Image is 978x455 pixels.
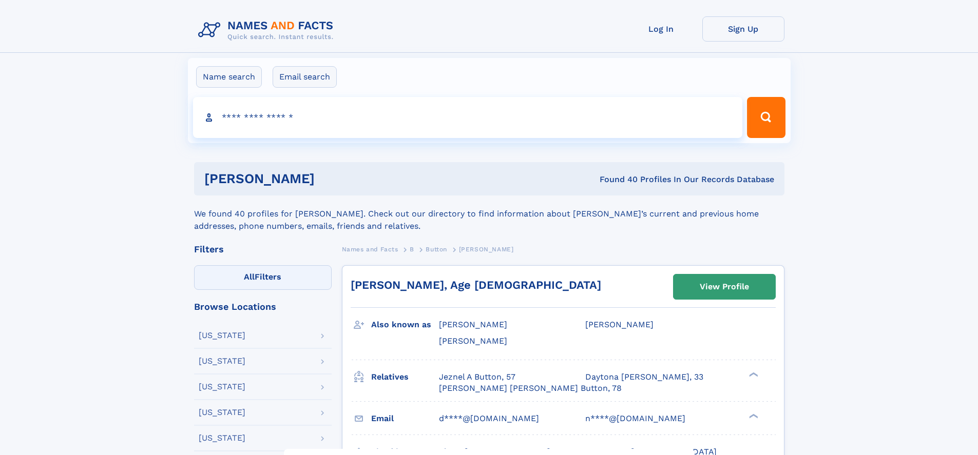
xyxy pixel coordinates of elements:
[371,368,439,386] h3: Relatives
[674,274,775,299] a: View Profile
[746,412,759,419] div: ❯
[193,97,743,138] input: search input
[194,16,342,44] img: Logo Names and Facts
[196,66,262,88] label: Name search
[199,434,245,442] div: [US_STATE]
[194,302,332,311] div: Browse Locations
[700,275,749,299] div: View Profile
[199,331,245,340] div: [US_STATE]
[585,371,703,383] a: Daytona [PERSON_NAME], 33
[410,243,414,255] a: B
[351,279,601,291] a: [PERSON_NAME], Age [DEMOGRAPHIC_DATA]
[439,336,507,346] span: [PERSON_NAME]
[244,272,255,282] span: All
[457,174,774,185] div: Found 40 Profiles In Our Records Database
[199,357,245,365] div: [US_STATE]
[371,316,439,333] h3: Also known as
[342,243,398,255] a: Names and Facts
[620,16,702,42] a: Log In
[199,408,245,417] div: [US_STATE]
[199,383,245,391] div: [US_STATE]
[585,320,654,329] span: [PERSON_NAME]
[426,246,447,253] span: Button
[439,320,507,329] span: [PERSON_NAME]
[194,195,784,232] div: We found 40 profiles for [PERSON_NAME]. Check out our directory to find information about [PERSON...
[204,172,457,185] h1: [PERSON_NAME]
[439,383,622,394] a: [PERSON_NAME] [PERSON_NAME] Button, 78
[747,97,785,138] button: Search Button
[410,246,414,253] span: B
[746,371,759,378] div: ❯
[426,243,447,255] a: Button
[459,246,514,253] span: [PERSON_NAME]
[194,265,332,290] label: Filters
[371,410,439,427] h3: Email
[439,371,515,383] a: Jeznel A Button, 57
[273,66,337,88] label: Email search
[702,16,784,42] a: Sign Up
[194,245,332,254] div: Filters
